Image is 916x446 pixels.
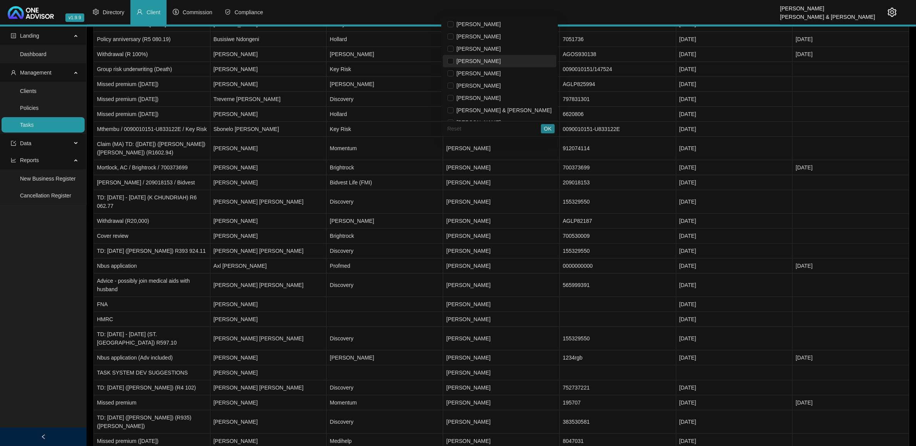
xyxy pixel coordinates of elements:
span: [PERSON_NAME] [454,83,501,89]
td: Discovery [327,92,443,107]
a: Dashboard [20,51,47,57]
span: [PERSON_NAME] & [PERSON_NAME] [454,107,552,113]
td: [DATE] [676,137,793,160]
td: Withdrawal (R 100%) [94,47,210,62]
td: 0090010151/147524 [560,62,676,77]
td: [PERSON_NAME] [PERSON_NAME] [210,190,327,214]
button: OK [541,124,555,133]
span: safety [225,9,231,15]
span: [PERSON_NAME] [454,46,501,52]
td: [DATE] [676,122,793,137]
span: [PERSON_NAME] [446,370,491,376]
td: Group risk underwriting (Death) [94,62,210,77]
td: [DATE] [676,259,793,274]
td: Momentum [327,137,443,160]
span: import [11,141,16,146]
td: [DATE] [793,47,909,62]
td: [PERSON_NAME] [210,214,327,229]
td: Discovery [327,410,443,434]
td: [PERSON_NAME] [PERSON_NAME] [210,244,327,259]
div: [PERSON_NAME] & [PERSON_NAME] [780,10,875,19]
span: [PERSON_NAME] [446,400,491,406]
td: 912074114 [560,137,676,160]
a: Cancellation Register [20,192,71,199]
span: Management [20,70,52,76]
span: [PERSON_NAME] [446,263,491,269]
span: [PERSON_NAME] [446,179,491,186]
td: Discovery [327,327,443,350]
td: Mthembu / 0090010151-U833122E / Key Risk [94,122,210,137]
a: New Business Register [20,176,76,182]
td: [DATE] [793,259,909,274]
td: FNA [94,297,210,312]
td: [DATE] [676,410,793,434]
td: Discovery [327,380,443,395]
td: [DATE] [676,32,793,47]
td: TD: [DATE] - [DATE] (ST. [GEOGRAPHIC_DATA]) R597.10 [94,327,210,350]
td: [DATE] [676,274,793,297]
td: HMRC [94,312,210,327]
td: [DATE] [793,160,909,175]
td: [PERSON_NAME] [210,229,327,244]
a: Clients [20,88,37,94]
td: AGLP82187 [560,214,676,229]
span: [PERSON_NAME] [446,233,491,239]
td: [PERSON_NAME] [210,77,327,92]
span: profile [11,33,16,38]
span: line-chart [11,158,16,163]
td: Missed premium ([DATE]) [94,92,210,107]
td: 0000000000 [560,259,676,274]
span: [PERSON_NAME] [446,164,491,171]
td: [DATE] [676,107,793,122]
td: Discovery [327,244,443,259]
span: [PERSON_NAME] [446,419,491,425]
td: TASK SYSTEM DEV SUGGESTIONS [94,365,210,380]
td: TD: [DATE] ([PERSON_NAME]) (R4 102) [94,380,210,395]
td: [DATE] [676,77,793,92]
td: [DATE] [676,229,793,244]
span: setting [888,8,897,17]
span: [PERSON_NAME] [454,33,501,40]
span: OK [544,124,552,133]
span: [PERSON_NAME] [446,355,491,361]
td: Discovery [327,190,443,214]
img: 2df55531c6924b55f21c4cf5d4484680-logo-light.svg [8,6,54,19]
td: [DATE] [676,214,793,229]
td: Key Risk [327,62,443,77]
td: [PERSON_NAME] [PERSON_NAME] [210,327,327,350]
td: Nbus application [94,259,210,274]
td: [PERSON_NAME] / 209018153 / Bidvest [94,175,210,190]
td: AGLP825994 [560,77,676,92]
td: Claim (MA) TD: ([DATE]) ([PERSON_NAME]) ([PERSON_NAME]) (R1602.94) [94,137,210,160]
td: Cover review [94,229,210,244]
td: [PERSON_NAME] [210,410,327,434]
a: Tasks [20,122,34,128]
td: 7051736 [560,32,676,47]
td: [DATE] [676,297,793,312]
span: [PERSON_NAME] [446,385,491,391]
span: [PERSON_NAME] [446,145,491,151]
span: Commission [183,9,212,15]
td: [PERSON_NAME] [210,47,327,62]
td: Sbonelo [PERSON_NAME] [210,122,327,137]
td: Mortlock, AC / Brightrock / 700373699 [94,160,210,175]
td: [DATE] [676,190,793,214]
td: Key Risk [327,122,443,137]
td: Bidvest Life (FMI) [327,175,443,190]
td: [PERSON_NAME] [210,365,327,380]
td: 209018153 [560,175,676,190]
td: [PERSON_NAME] [210,175,327,190]
td: [PERSON_NAME] [327,47,443,62]
td: [DATE] [676,47,793,62]
span: [PERSON_NAME] [446,199,491,205]
td: TD: [DATE] ([PERSON_NAME]) R393 924.11 [94,244,210,259]
td: [DATE] [676,244,793,259]
td: Axl [PERSON_NAME] [210,259,327,274]
td: [DATE] [793,350,909,365]
td: Profmed [327,259,443,274]
span: Landing [20,33,39,39]
td: [DATE] [676,380,793,395]
td: Hollard [327,32,443,47]
button: Reset [444,124,465,133]
span: [PERSON_NAME] [454,95,501,101]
